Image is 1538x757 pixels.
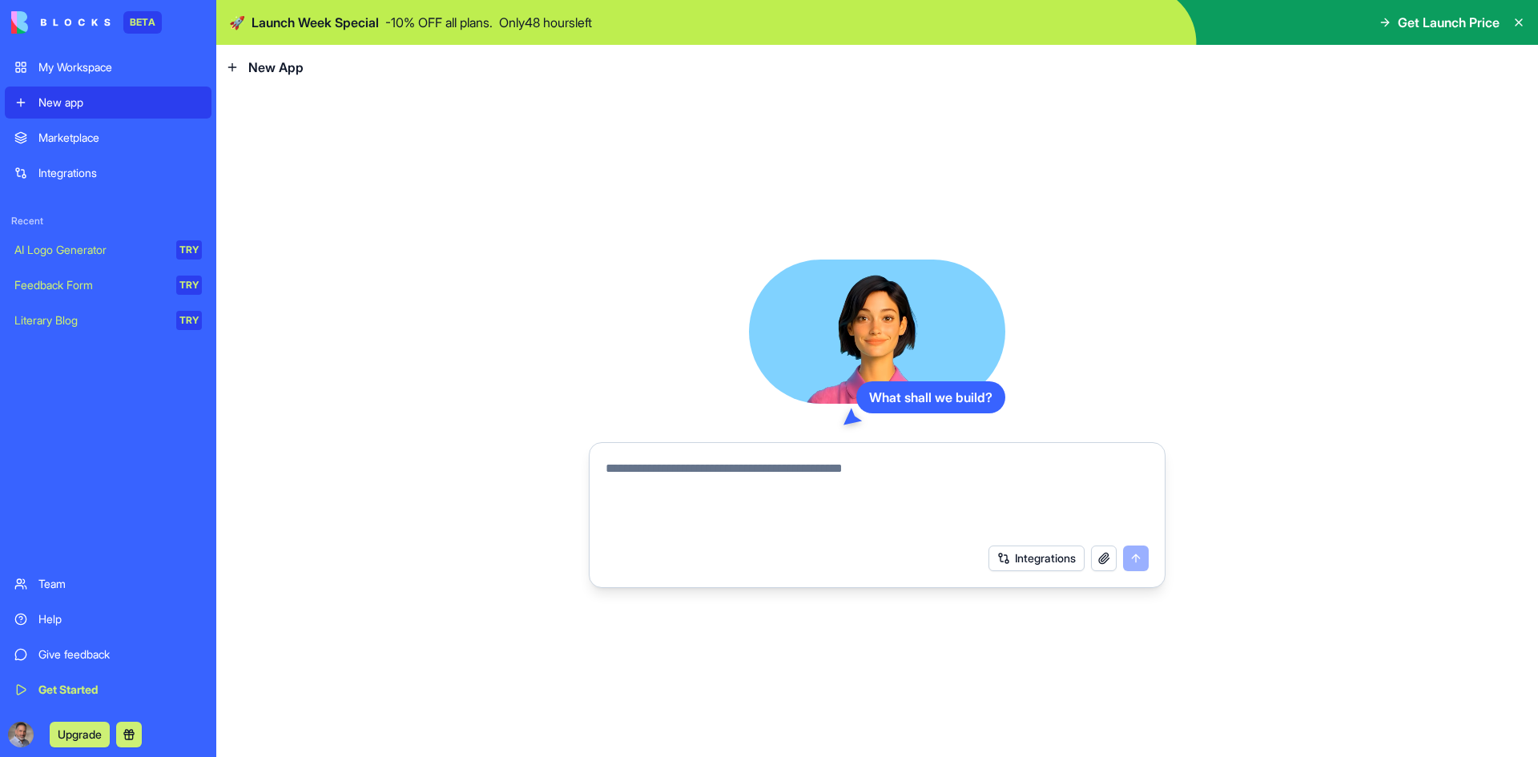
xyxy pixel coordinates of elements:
span: Launch Week Special [252,13,379,32]
button: Upgrade [50,722,110,747]
div: Give feedback [38,646,202,662]
a: Team [5,568,211,600]
a: Feedback FormTRY [5,269,211,301]
a: Literary BlogTRY [5,304,211,336]
span: 🚀 [229,13,245,32]
div: Literary Blog [14,312,165,328]
button: Integrations [988,546,1085,571]
p: Only 48 hours left [499,13,592,32]
span: New App [248,58,304,77]
a: Give feedback [5,638,211,670]
a: New app [5,87,211,119]
a: Integrations [5,157,211,189]
a: Marketplace [5,122,211,154]
div: What shall we build? [856,381,1005,413]
div: Feedback Form [14,277,165,293]
div: BETA [123,11,162,34]
div: My Workspace [38,59,202,75]
div: Team [38,576,202,592]
div: TRY [176,311,202,330]
div: Integrations [38,165,202,181]
div: Marketplace [38,130,202,146]
span: Recent [5,215,211,228]
a: AI Logo GeneratorTRY [5,234,211,266]
a: BETA [11,11,162,34]
img: ACg8ocJcsdsdXEsRj42SVLA3mLgEKMG774aOkijxNqadbyps6d1uhQ=s96-c [8,722,34,747]
a: My Workspace [5,51,211,83]
div: Get Started [38,682,202,698]
span: Get Launch Price [1398,13,1500,32]
a: Get Started [5,674,211,706]
div: TRY [176,240,202,260]
a: Upgrade [50,726,110,742]
a: Help [5,603,211,635]
div: TRY [176,276,202,295]
div: New app [38,95,202,111]
div: Help [38,611,202,627]
div: AI Logo Generator [14,242,165,258]
p: - 10 % OFF all plans. [385,13,493,32]
img: logo [11,11,111,34]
